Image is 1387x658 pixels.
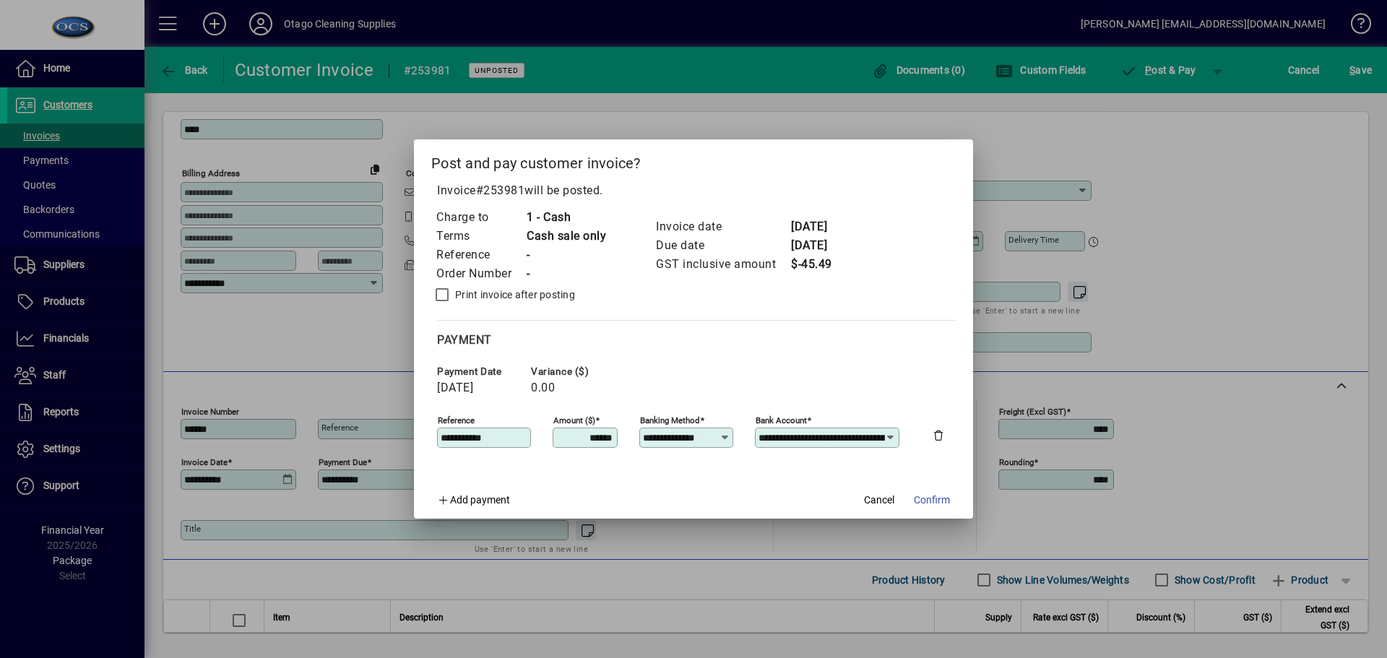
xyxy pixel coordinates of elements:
span: 0.00 [531,381,555,394]
td: [DATE] [790,217,848,236]
p: Invoice will be posted . [431,182,956,199]
td: Cash sale only [526,227,606,246]
button: Cancel [856,487,902,513]
span: #253981 [476,183,525,197]
button: Confirm [908,487,956,513]
span: Payment [437,333,492,347]
mat-label: Reference [438,415,475,425]
span: Cancel [864,493,894,508]
td: Charge to [436,208,526,227]
td: - [526,246,606,264]
td: 1 - Cash [526,208,606,227]
button: Add payment [431,487,516,513]
td: Invoice date [655,217,790,236]
td: Due date [655,236,790,255]
label: Print invoice after posting [452,287,575,302]
h2: Post and pay customer invoice? [414,139,973,181]
td: Order Number [436,264,526,283]
td: Reference [436,246,526,264]
span: [DATE] [437,381,473,394]
span: Add payment [450,494,510,506]
td: GST inclusive amount [655,255,790,274]
td: - [526,264,606,283]
span: Payment date [437,366,524,377]
td: $-45.49 [790,255,848,274]
mat-label: Bank Account [756,415,807,425]
mat-label: Amount ($) [553,415,595,425]
span: Variance ($) [531,366,618,377]
mat-label: Banking method [640,415,700,425]
span: Confirm [914,493,950,508]
td: [DATE] [790,236,848,255]
td: Terms [436,227,526,246]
